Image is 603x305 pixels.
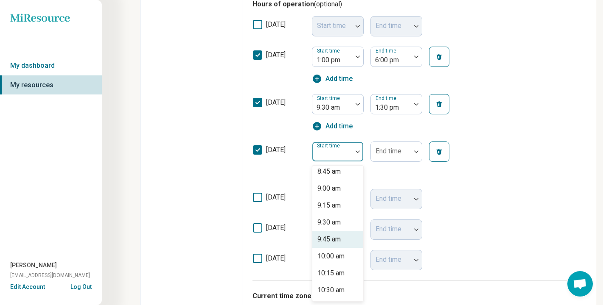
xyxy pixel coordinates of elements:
div: 10:30 am [317,285,345,295]
div: 9:00 am [317,183,341,194]
div: 9:15 am [317,200,341,211]
label: End time [376,95,398,101]
span: [DATE] [266,146,286,154]
label: End time [376,147,401,155]
label: Start time [317,95,342,101]
span: [DATE] [266,98,286,106]
span: [DATE] [266,193,286,201]
span: [DATE] [266,224,286,232]
div: 8:45 am [317,166,341,177]
button: Add time [312,121,353,131]
span: [DATE] [266,20,286,28]
span: Add time [325,74,353,84]
span: [EMAIL_ADDRESS][DOMAIN_NAME] [10,272,90,279]
span: Add time [325,121,353,131]
span: [PERSON_NAME] [10,261,57,270]
button: Edit Account [10,283,45,291]
label: Start time [317,143,342,149]
div: 10:00 am [317,251,345,261]
button: Add time [312,74,353,84]
button: Log Out [70,283,92,289]
p: Current time zone [252,291,586,301]
div: 9:45 am [317,234,341,244]
div: 10:15 am [317,268,345,278]
span: [DATE] [266,51,286,59]
label: End time [376,48,398,54]
div: 9:30 am [317,217,341,227]
span: [DATE] [266,254,286,262]
label: Start time [317,48,342,54]
div: Open chat [567,271,593,297]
